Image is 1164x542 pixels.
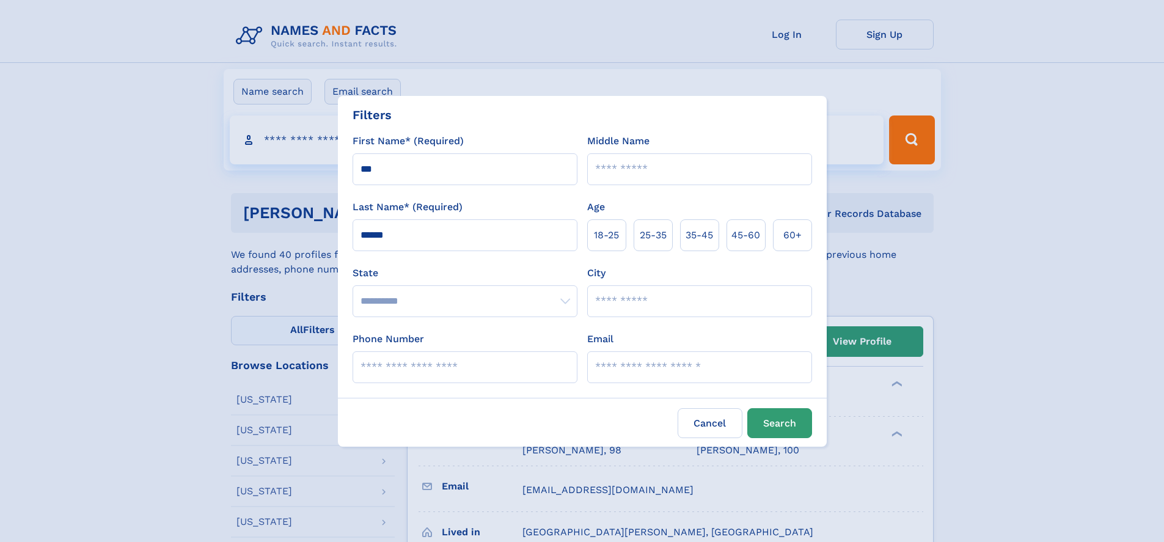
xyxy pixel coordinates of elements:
[783,228,802,243] span: 60+
[587,332,613,346] label: Email
[353,200,463,214] label: Last Name* (Required)
[587,134,650,148] label: Middle Name
[594,228,619,243] span: 18‑25
[747,408,812,438] button: Search
[353,106,392,124] div: Filters
[353,266,577,280] label: State
[587,200,605,214] label: Age
[640,228,667,243] span: 25‑35
[353,332,424,346] label: Phone Number
[686,228,713,243] span: 35‑45
[678,408,742,438] label: Cancel
[731,228,760,243] span: 45‑60
[353,134,464,148] label: First Name* (Required)
[587,266,606,280] label: City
